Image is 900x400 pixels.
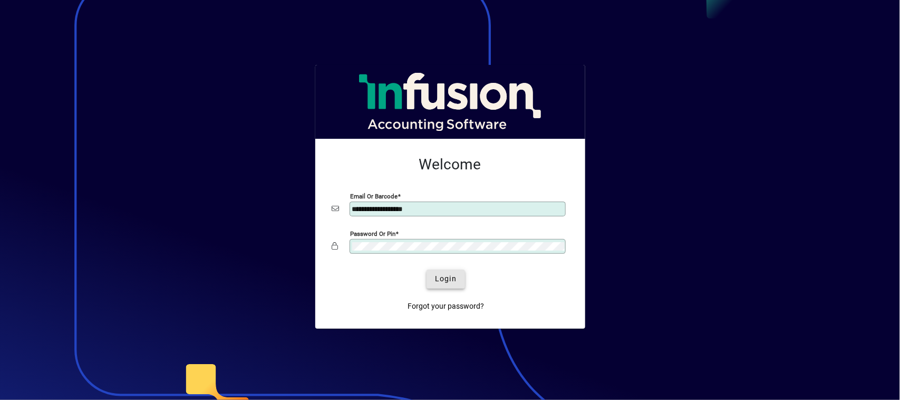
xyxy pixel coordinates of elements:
span: Forgot your password? [408,301,484,312]
mat-label: Email or Barcode [350,192,398,199]
h2: Welcome [332,156,568,174]
a: Forgot your password? [403,297,488,316]
button: Login [427,270,465,289]
span: Login [435,273,457,284]
mat-label: Password or Pin [350,230,395,237]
